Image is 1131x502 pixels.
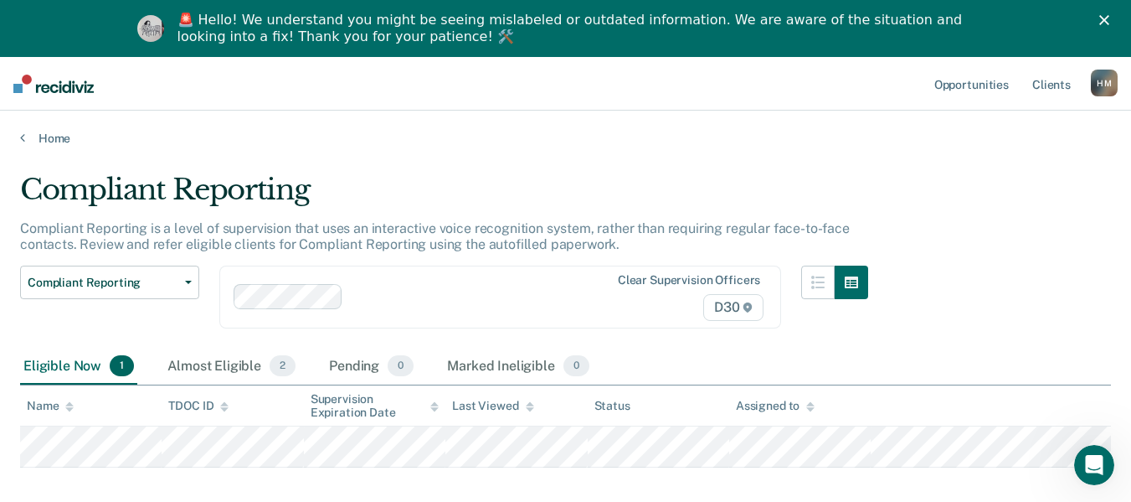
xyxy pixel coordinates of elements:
[1074,445,1114,485] iframe: Intercom live chat
[452,399,533,413] div: Last Viewed
[1091,70,1118,96] button: HM
[703,294,763,321] span: D30
[110,355,134,377] span: 1
[137,15,164,42] img: Profile image for Kim
[28,276,178,290] span: Compliant Reporting
[388,355,414,377] span: 0
[736,399,815,413] div: Assigned to
[311,392,439,421] div: Supervision Expiration Date
[27,399,74,413] div: Name
[1091,70,1118,96] div: H M
[13,75,94,93] img: Recidiviz
[444,349,593,386] div: Marked Ineligible0
[168,399,229,413] div: TDOC ID
[326,349,417,386] div: Pending0
[1029,57,1074,111] a: Clients
[177,12,968,45] div: 🚨 Hello! We understand you might be seeing mislabeled or outdated information. We are aware of th...
[931,57,1012,111] a: Opportunities
[20,349,137,386] div: Eligible Now1
[594,399,630,413] div: Status
[563,355,589,377] span: 0
[270,355,296,377] span: 2
[20,266,199,299] button: Compliant Reporting
[1099,15,1116,25] div: Close
[20,220,850,252] p: Compliant Reporting is a level of supervision that uses an interactive voice recognition system, ...
[20,173,868,220] div: Compliant Reporting
[20,131,1111,146] a: Home
[618,273,760,287] div: Clear supervision officers
[164,349,299,386] div: Almost Eligible2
